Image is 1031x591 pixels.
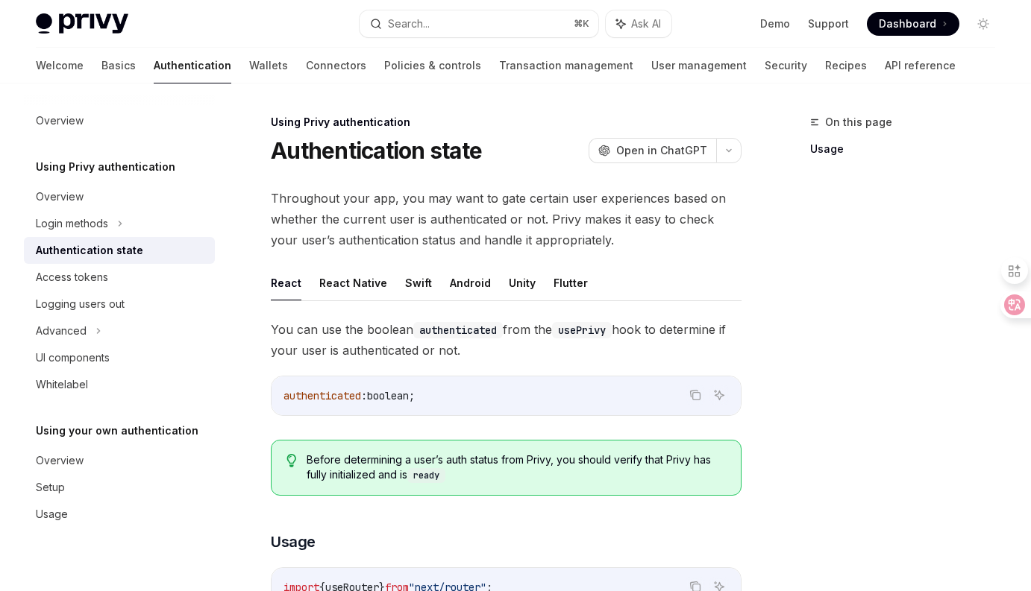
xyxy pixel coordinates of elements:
[388,15,430,33] div: Search...
[825,113,892,131] span: On this page
[24,371,215,398] a: Whitelabel
[24,447,215,474] a: Overview
[616,143,707,158] span: Open in ChatGPT
[361,389,367,402] span: :
[36,268,108,286] div: Access tokens
[154,48,231,83] a: Authentication
[760,16,790,31] a: Demo
[499,48,633,83] a: Transaction management
[286,454,297,467] svg: Tip
[360,10,598,37] button: Search...⌘K
[885,48,956,83] a: API reference
[413,322,503,338] code: authenticated
[101,48,136,83] a: Basics
[36,215,108,233] div: Login methods
[867,12,959,36] a: Dashboard
[971,12,995,36] button: Toggle dark mode
[307,452,726,483] span: Before determining a user’s auth status from Privy, you should verify that Privy has fully initia...
[686,385,705,405] button: Copy the contents from the code block
[631,16,661,31] span: Ask AI
[271,137,482,164] h1: Authentication state
[283,389,361,402] span: authenticated
[36,452,84,470] div: Overview
[36,295,125,313] div: Logging users out
[24,344,215,371] a: UI components
[36,376,88,394] div: Whitelabel
[36,188,84,206] div: Overview
[36,478,65,496] div: Setup
[879,16,936,31] span: Dashboard
[765,48,807,83] a: Security
[808,16,849,31] a: Support
[709,385,729,405] button: Ask AI
[36,112,84,130] div: Overview
[384,48,481,83] a: Policies & controls
[574,18,589,30] span: ⌘ K
[271,531,316,552] span: Usage
[407,468,445,483] code: ready
[810,137,1007,161] a: Usage
[36,241,143,259] div: Authentication state
[24,474,215,501] a: Setup
[36,505,68,523] div: Usage
[606,10,671,37] button: Ask AI
[271,265,301,300] button: React
[409,389,415,402] span: ;
[825,48,867,83] a: Recipes
[271,188,742,250] span: Throughout your app, you may want to gate certain user experiences based on whether the current u...
[249,48,288,83] a: Wallets
[271,115,742,130] div: Using Privy authentication
[306,48,366,83] a: Connectors
[24,107,215,134] a: Overview
[554,265,588,300] button: Flutter
[36,349,110,367] div: UI components
[319,265,387,300] button: React Native
[36,13,128,34] img: light logo
[36,48,84,83] a: Welcome
[24,501,215,528] a: Usage
[24,264,215,291] a: Access tokens
[36,322,87,340] div: Advanced
[651,48,747,83] a: User management
[271,319,742,361] span: You can use the boolean from the hook to determine if your user is authenticated or not.
[367,389,409,402] span: boolean
[36,422,198,440] h5: Using your own authentication
[509,265,536,300] button: Unity
[24,291,215,317] a: Logging users out
[24,183,215,210] a: Overview
[589,138,716,163] button: Open in ChatGPT
[24,237,215,264] a: Authentication state
[450,265,491,300] button: Android
[405,265,432,300] button: Swift
[552,322,612,338] code: usePrivy
[36,158,175,176] h5: Using Privy authentication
